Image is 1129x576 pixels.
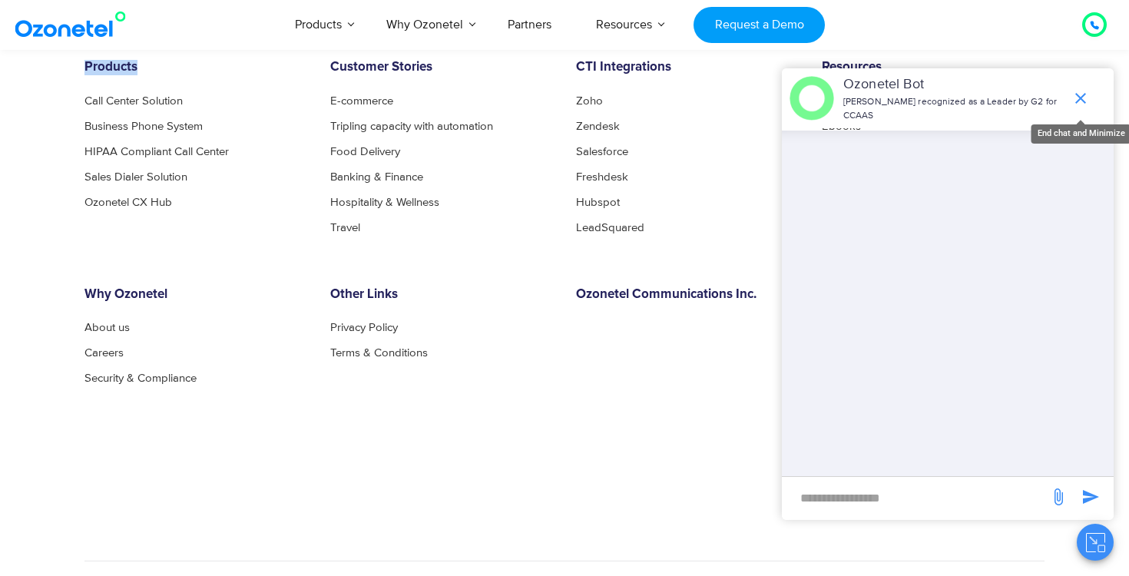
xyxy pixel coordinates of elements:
[694,7,825,43] a: Request a Demo
[84,347,124,359] a: Careers
[330,197,439,208] a: Hospitality & Wellness
[1065,83,1096,114] span: end chat or minimize
[330,60,553,75] h6: Customer Stories
[84,322,130,333] a: About us
[576,146,628,157] a: Salesforce
[576,197,620,208] a: Hubspot
[84,95,183,107] a: Call Center Solution
[84,197,172,208] a: Ozonetel CX Hub
[330,347,428,359] a: Terms & Conditions
[576,171,628,183] a: Freshdesk
[330,322,398,333] a: Privacy Policy
[84,60,307,75] h6: Products
[1077,524,1114,561] button: Close chat
[1043,482,1074,512] span: send message
[576,222,644,233] a: LeadSquared
[330,146,400,157] a: Food Delivery
[84,121,203,132] a: Business Phone System
[790,76,834,121] img: header
[84,287,307,303] h6: Why Ozonetel
[1075,482,1106,512] span: send message
[843,74,1064,95] p: Ozonetel Bot
[576,95,603,107] a: Zoho
[84,146,229,157] a: HIPAA Compliant Call Center
[576,121,620,132] a: Zendesk
[330,222,360,233] a: Travel
[84,171,187,183] a: Sales Dialer Solution
[330,95,393,107] a: E-commerce
[822,60,1045,75] h6: Resources
[330,287,553,303] h6: Other Links
[843,95,1064,123] p: [PERSON_NAME] recognized as a Leader by G2 for CCAAS
[576,60,799,75] h6: CTI Integrations
[576,287,799,303] h6: Ozonetel Communications Inc.
[84,372,197,384] a: Security & Compliance
[330,121,493,132] a: Tripling capacity with automation
[790,485,1041,512] div: new-msg-input
[330,171,423,183] a: Banking & Finance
